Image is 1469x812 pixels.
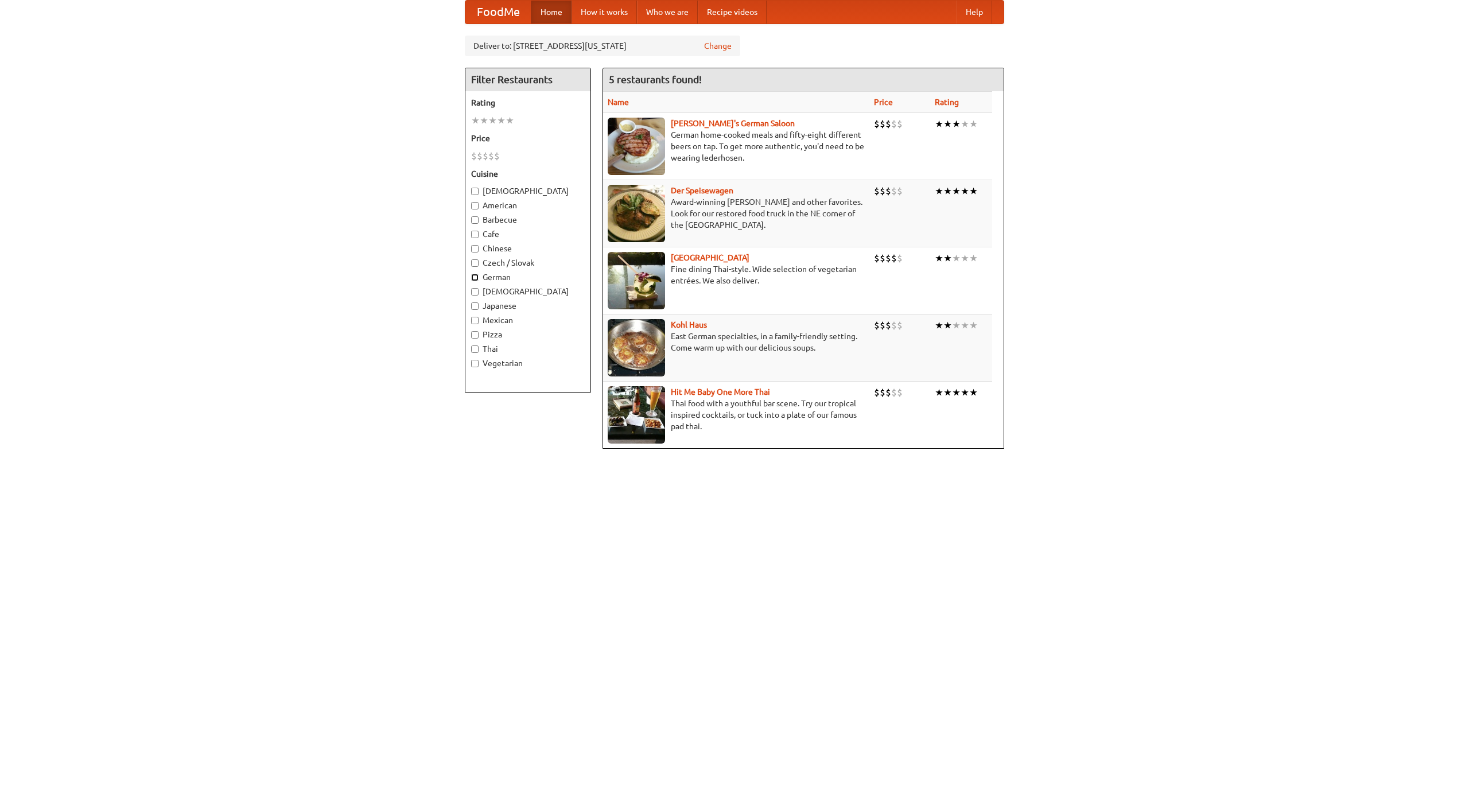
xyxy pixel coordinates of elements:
li: $ [880,252,885,265]
li: ★ [961,118,969,130]
input: Chinese [471,245,479,252]
li: $ [897,252,903,265]
li: ★ [952,252,961,265]
li: ★ [952,319,961,332]
li: ★ [952,118,961,130]
b: Kohl Haus [671,320,707,329]
li: $ [891,319,897,332]
img: satay.jpg [608,252,665,309]
li: ★ [969,118,978,130]
b: [GEOGRAPHIC_DATA] [671,253,749,262]
p: Award-winning [PERSON_NAME] and other favorites. Look for our restored food truck in the NE corne... [608,196,865,231]
li: ★ [480,114,488,127]
li: $ [885,319,891,332]
label: German [471,271,585,283]
li: $ [471,150,477,162]
li: ★ [961,386,969,399]
input: [DEMOGRAPHIC_DATA] [471,188,479,195]
a: Price [874,98,893,107]
img: babythai.jpg [608,386,665,444]
img: esthers.jpg [608,118,665,175]
p: German home-cooked meals and fifty-eight different beers on tap. To get more authentic, you'd nee... [608,129,865,164]
a: Who we are [637,1,698,24]
p: East German specialties, in a family-friendly setting. Come warm up with our delicious soups. [608,331,865,353]
li: $ [885,386,891,399]
li: $ [880,319,885,332]
a: Der Speisewagen [671,186,733,195]
li: $ [891,386,897,399]
li: $ [885,118,891,130]
label: Vegetarian [471,358,585,369]
li: ★ [935,252,943,265]
input: Czech / Slovak [471,259,479,267]
li: $ [891,185,897,197]
div: Deliver to: [STREET_ADDRESS][US_STATE] [465,36,740,56]
li: $ [885,252,891,265]
a: Recipe videos [698,1,767,24]
li: ★ [943,319,952,332]
li: ★ [497,114,506,127]
a: Hit Me Baby One More Thai [671,387,770,397]
li: ★ [943,118,952,130]
a: Help [957,1,992,24]
li: ★ [969,252,978,265]
li: ★ [943,252,952,265]
li: ★ [961,252,969,265]
a: Rating [935,98,959,107]
li: ★ [943,386,952,399]
input: Cafe [471,231,479,238]
input: [DEMOGRAPHIC_DATA] [471,288,479,296]
li: $ [897,118,903,130]
input: Barbecue [471,216,479,224]
li: $ [891,252,897,265]
input: Pizza [471,331,479,339]
li: $ [897,319,903,332]
ng-pluralize: 5 restaurants found! [609,74,702,85]
label: Japanese [471,300,585,312]
a: How it works [572,1,637,24]
a: Change [704,40,732,52]
label: Thai [471,343,585,355]
img: speisewagen.jpg [608,185,665,242]
li: $ [874,185,880,197]
li: $ [874,118,880,130]
label: Cafe [471,228,585,240]
li: ★ [488,114,497,127]
li: $ [477,150,483,162]
li: $ [494,150,500,162]
li: $ [874,252,880,265]
li: ★ [943,185,952,197]
label: Mexican [471,314,585,326]
img: kohlhaus.jpg [608,319,665,376]
h5: Rating [471,97,585,108]
label: Barbecue [471,214,585,226]
label: American [471,200,585,211]
li: ★ [471,114,480,127]
li: ★ [952,185,961,197]
li: ★ [935,319,943,332]
h4: Filter Restaurants [465,68,590,91]
li: $ [885,185,891,197]
li: ★ [961,185,969,197]
li: $ [880,386,885,399]
input: Thai [471,345,479,353]
label: [DEMOGRAPHIC_DATA] [471,286,585,297]
input: Mexican [471,317,479,324]
a: FoodMe [465,1,531,24]
input: Japanese [471,302,479,310]
a: Home [531,1,572,24]
input: American [471,202,479,209]
li: $ [897,386,903,399]
p: Thai food with a youthful bar scene. Try our tropical inspired cocktails, or tuck into a plate of... [608,398,865,432]
a: Name [608,98,629,107]
li: ★ [969,319,978,332]
h5: Price [471,133,585,144]
li: ★ [506,114,514,127]
li: $ [880,118,885,130]
a: [PERSON_NAME]'s German Saloon [671,119,795,128]
li: $ [891,118,897,130]
input: German [471,274,479,281]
